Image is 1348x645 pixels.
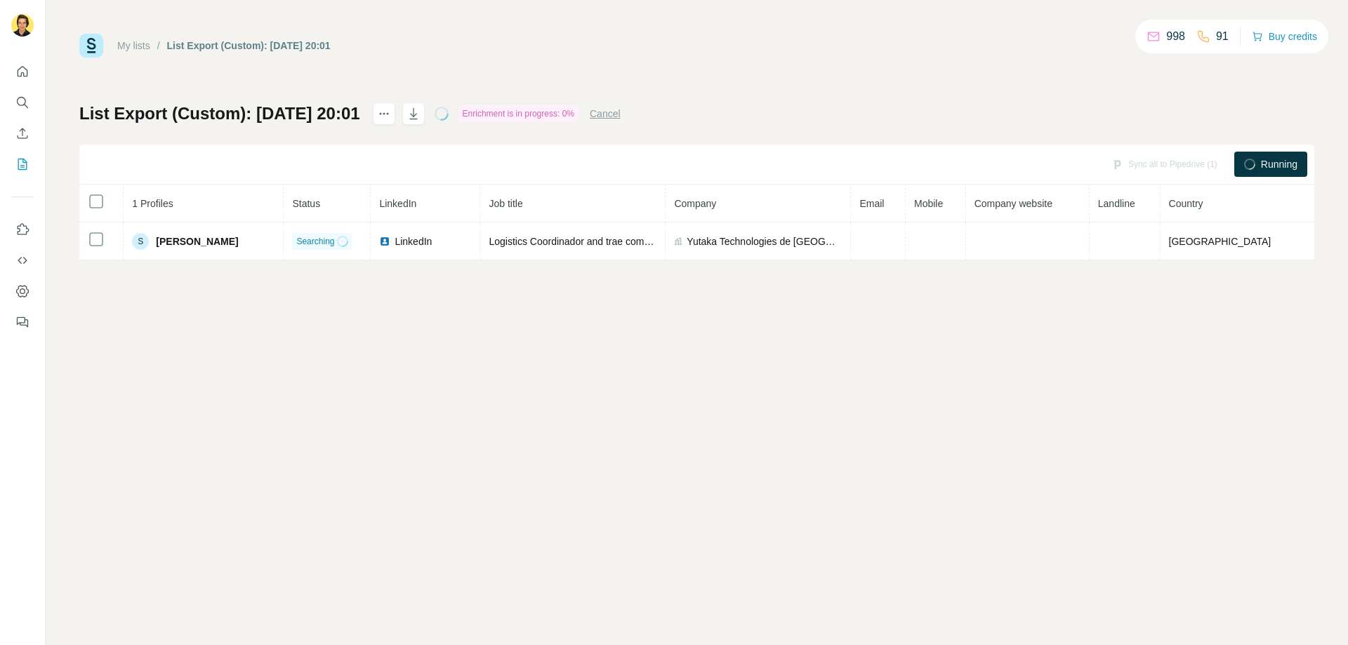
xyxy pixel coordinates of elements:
[11,248,34,273] button: Use Surfe API
[859,198,884,209] span: Email
[1216,28,1229,45] p: 91
[292,198,320,209] span: Status
[1169,236,1271,247] span: [GEOGRAPHIC_DATA]
[687,234,842,248] span: Yutaka Technologies de [GEOGRAPHIC_DATA]
[79,34,103,58] img: Surfe Logo
[395,234,432,248] span: LinkedIn
[1166,28,1185,45] p: 998
[11,14,34,36] img: Avatar
[373,102,395,125] button: actions
[296,235,334,248] span: Searching
[11,59,34,84] button: Quick start
[11,279,34,304] button: Dashboard
[379,236,390,247] img: LinkedIn logo
[674,198,716,209] span: Company
[1261,157,1297,171] span: Running
[379,198,416,209] span: LinkedIn
[1098,198,1135,209] span: Landline
[590,107,621,121] button: Cancel
[489,236,675,247] span: Logistics Coordinador and trae compliance
[167,39,331,53] div: List Export (Custom): [DATE] 20:01
[1169,198,1203,209] span: Country
[11,217,34,242] button: Use Surfe on LinkedIn
[1252,27,1317,46] button: Buy credits
[974,198,1052,209] span: Company website
[117,40,150,51] a: My lists
[11,121,34,146] button: Enrich CSV
[132,233,149,250] div: S
[489,198,522,209] span: Job title
[157,39,160,53] li: /
[11,90,34,115] button: Search
[132,198,173,209] span: 1 Profiles
[79,102,360,125] h1: List Export (Custom): [DATE] 20:01
[458,105,579,122] div: Enrichment is in progress: 0%
[11,152,34,177] button: My lists
[11,310,34,335] button: Feedback
[914,198,943,209] span: Mobile
[156,234,238,248] span: [PERSON_NAME]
